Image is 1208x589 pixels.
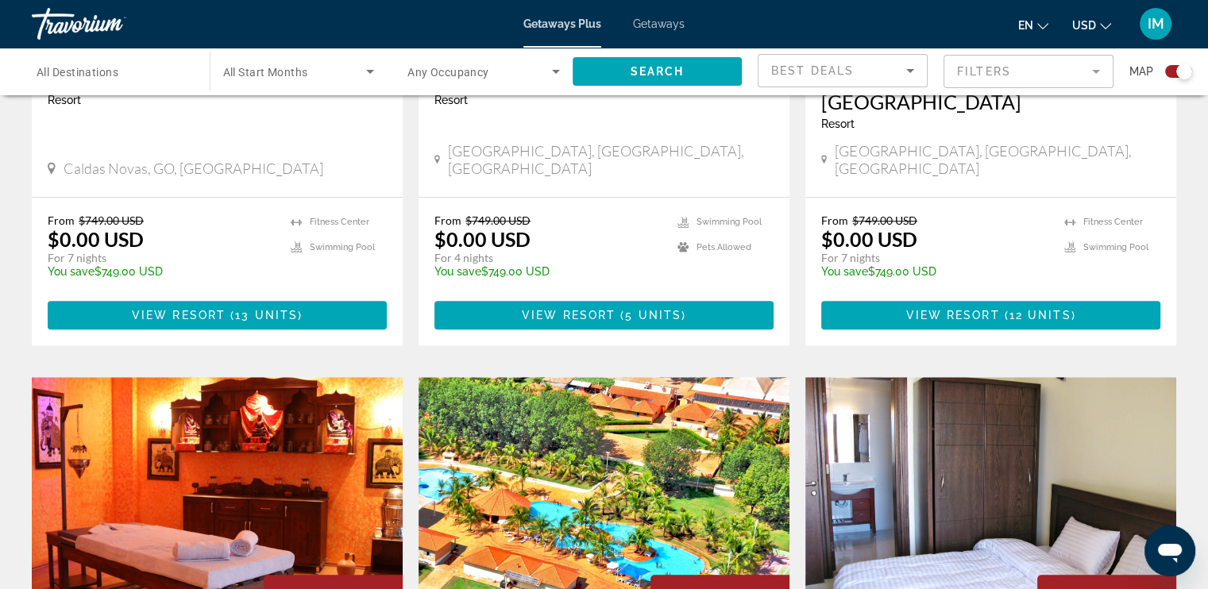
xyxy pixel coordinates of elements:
[944,54,1113,89] button: Filter
[407,66,489,79] span: Any Occupancy
[999,309,1075,321] span: ( )
[37,66,118,79] span: All Destinations
[434,265,662,278] p: $749.00 USD
[310,217,369,227] span: Fitness Center
[48,265,95,278] span: You save
[434,265,481,278] span: You save
[48,251,275,265] p: For 7 nights
[1135,7,1176,40] button: User Menu
[1144,525,1195,576] iframe: Button to launch messaging window
[1009,309,1071,321] span: 12 units
[1148,16,1164,32] span: IM
[132,309,226,321] span: View Resort
[1018,13,1048,37] button: Change language
[821,265,1048,278] p: $749.00 USD
[633,17,685,30] a: Getaways
[771,64,854,77] span: Best Deals
[79,214,144,227] span: $749.00 USD
[434,227,531,251] p: $0.00 USD
[48,94,81,106] span: Resort
[48,301,387,329] button: View Resort(13 units)
[616,309,686,321] span: ( )
[48,265,275,278] p: $749.00 USD
[1129,60,1153,83] span: Map
[697,242,751,252] span: Pets Allowed
[522,309,616,321] span: View Resort
[226,309,303,321] span: ( )
[448,142,774,177] span: [GEOGRAPHIC_DATA], [GEOGRAPHIC_DATA], [GEOGRAPHIC_DATA]
[905,309,999,321] span: View Resort
[821,227,917,251] p: $0.00 USD
[630,65,684,78] span: Search
[48,214,75,227] span: From
[32,3,191,44] a: Travorium
[1018,19,1033,32] span: en
[310,242,375,252] span: Swimming Pool
[1072,13,1111,37] button: Change currency
[821,251,1048,265] p: For 7 nights
[771,61,914,80] mat-select: Sort by
[465,214,531,227] span: $749.00 USD
[1083,217,1143,227] span: Fitness Center
[434,214,461,227] span: From
[235,309,298,321] span: 13 units
[625,309,681,321] span: 5 units
[434,94,468,106] span: Resort
[223,66,308,79] span: All Start Months
[697,217,762,227] span: Swimming Pool
[434,251,662,265] p: For 4 nights
[573,57,743,86] button: Search
[821,117,855,130] span: Resort
[434,301,774,329] button: View Resort(5 units)
[821,301,1160,329] button: View Resort(12 units)
[1072,19,1096,32] span: USD
[821,265,868,278] span: You save
[64,160,323,177] span: Caldas Novas, GO, [GEOGRAPHIC_DATA]
[821,214,848,227] span: From
[852,214,917,227] span: $749.00 USD
[48,227,144,251] p: $0.00 USD
[1083,242,1148,252] span: Swimming Pool
[523,17,601,30] a: Getaways Plus
[835,142,1160,177] span: [GEOGRAPHIC_DATA], [GEOGRAPHIC_DATA], [GEOGRAPHIC_DATA]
